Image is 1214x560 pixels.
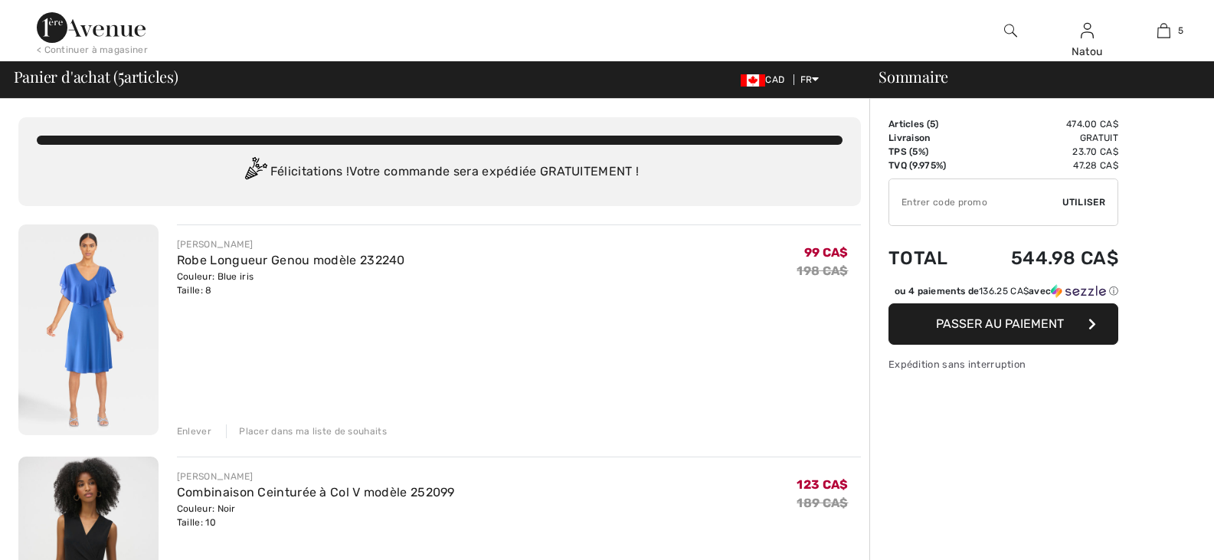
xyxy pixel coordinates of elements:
[177,485,455,499] a: Combinaison Ceinturée à Col V modèle 252099
[1178,24,1183,38] span: 5
[888,232,970,284] td: Total
[1126,21,1201,40] a: 5
[970,232,1118,284] td: 544.98 CA$
[741,74,790,85] span: CAD
[888,303,1118,345] button: Passer au paiement
[800,74,820,85] span: FR
[177,502,455,529] div: Couleur: Noir Taille: 10
[240,157,270,188] img: Congratulation2.svg
[804,245,849,260] span: 99 CA$
[741,74,765,87] img: Canadian Dollar
[1049,44,1124,60] div: Natou
[18,224,159,435] img: Robe Longueur Genou modèle 232240
[970,145,1118,159] td: 23.70 CA$
[895,284,1118,298] div: ou 4 paiements de avec
[226,424,387,438] div: Placer dans ma liste de souhaits
[37,157,843,188] div: Félicitations ! Votre commande sera expédiée GRATUITEMENT !
[930,119,935,129] span: 5
[970,117,1118,131] td: 474.00 CA$
[37,43,148,57] div: < Continuer à magasiner
[177,253,405,267] a: Robe Longueur Genou modèle 232240
[14,69,178,84] span: Panier d'achat ( articles)
[936,316,1064,331] span: Passer au paiement
[888,357,1118,372] div: Expédition sans interruption
[888,159,970,172] td: TVQ (9.975%)
[1004,21,1017,40] img: recherche
[970,159,1118,172] td: 47.28 CA$
[797,264,848,278] s: 198 CA$
[889,179,1062,225] input: Code promo
[888,145,970,159] td: TPS (5%)
[797,477,848,492] span: 123 CA$
[177,424,211,438] div: Enlever
[970,131,1118,145] td: Gratuit
[1081,21,1094,40] img: Mes infos
[797,496,848,510] s: 189 CA$
[1081,23,1094,38] a: Se connecter
[1157,21,1170,40] img: Mon panier
[860,69,1205,84] div: Sommaire
[979,286,1029,296] span: 136.25 CA$
[888,284,1118,303] div: ou 4 paiements de136.25 CA$avecSezzle Cliquez pour en savoir plus sur Sezzle
[888,117,970,131] td: Articles ( )
[37,12,146,43] img: 1ère Avenue
[1051,284,1106,298] img: Sezzle
[1062,195,1105,209] span: Utiliser
[177,270,405,297] div: Couleur: Blue iris Taille: 8
[177,237,405,251] div: [PERSON_NAME]
[177,470,455,483] div: [PERSON_NAME]
[118,65,124,85] span: 5
[888,131,970,145] td: Livraison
